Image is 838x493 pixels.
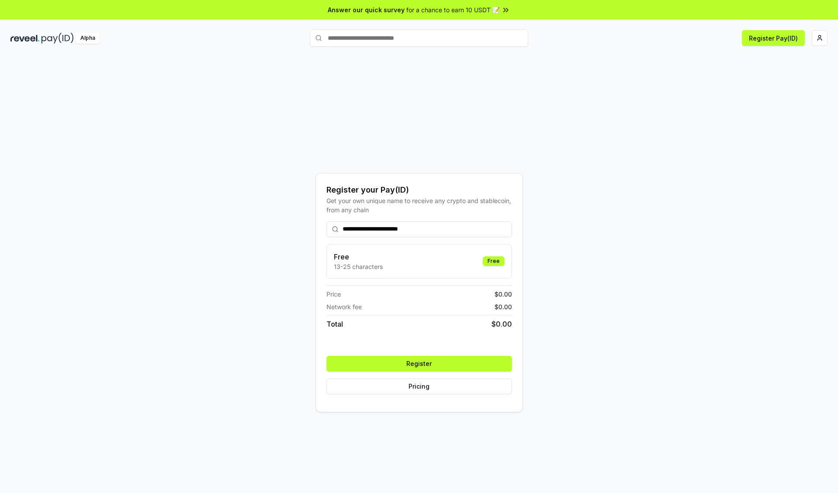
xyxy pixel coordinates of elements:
[326,290,341,299] span: Price
[76,33,100,44] div: Alpha
[326,356,512,372] button: Register
[495,302,512,311] span: $ 0.00
[326,196,512,214] div: Get your own unique name to receive any crypto and stablecoin, from any chain
[10,33,40,44] img: reveel_dark
[742,30,805,46] button: Register Pay(ID)
[406,5,500,14] span: for a chance to earn 10 USDT 📝
[334,262,383,271] p: 13-25 characters
[334,252,383,262] h3: Free
[326,302,362,311] span: Network fee
[41,33,74,44] img: pay_id
[495,290,512,299] span: $ 0.00
[328,5,405,14] span: Answer our quick survey
[326,379,512,394] button: Pricing
[326,184,512,196] div: Register your Pay(ID)
[491,319,512,329] span: $ 0.00
[326,319,343,329] span: Total
[483,256,505,266] div: Free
